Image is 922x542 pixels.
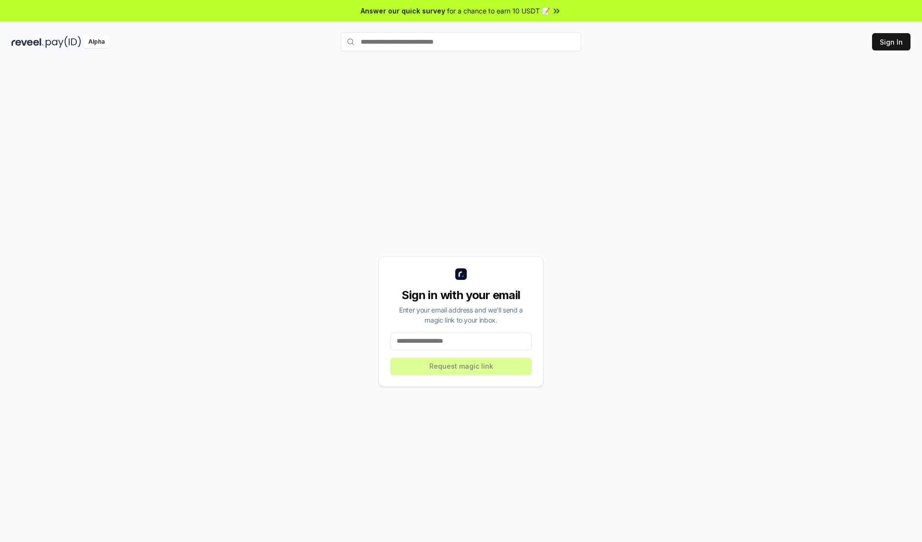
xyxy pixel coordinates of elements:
img: logo_small [455,268,467,280]
div: Sign in with your email [390,288,532,303]
span: for a chance to earn 10 USDT 📝 [447,6,550,16]
img: reveel_dark [12,36,44,48]
button: Sign In [872,33,910,50]
div: Alpha [83,36,110,48]
div: Enter your email address and we’ll send a magic link to your inbox. [390,305,532,325]
img: pay_id [46,36,81,48]
span: Answer our quick survey [361,6,445,16]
